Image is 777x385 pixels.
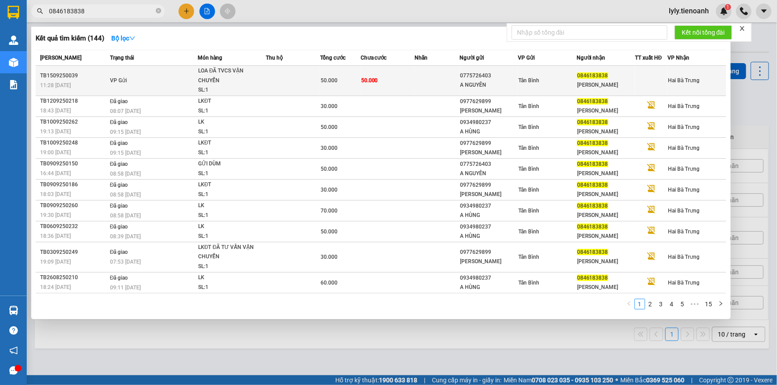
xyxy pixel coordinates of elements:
span: 70.000 [321,208,338,214]
div: LK [198,117,265,127]
span: 30.000 [321,187,338,193]
div: TB0609250232 [40,222,107,231]
div: SL: 1 [198,148,265,158]
span: Hai Bà Trưng [668,166,700,172]
span: Đã giao [110,249,128,255]
span: 09:11 [DATE] [110,285,141,291]
span: Tân Bình [518,208,539,214]
div: SL: 1 [198,127,265,137]
span: Đã giao [110,203,128,209]
span: Hai Bà Trưng [668,103,700,109]
span: Hai Bà Trưng [668,77,700,84]
a: 4 [667,299,677,309]
li: 15 [702,299,716,309]
span: question-circle [9,326,18,335]
span: Tân Bình [518,254,539,260]
span: close-circle [156,8,161,13]
span: 0846183838 [577,182,608,188]
div: LKĐT ĐÃ TƯ VẤN VẬN CHUYỂN [198,243,265,262]
a: 15 [703,299,715,309]
div: A HÙNG [460,232,517,241]
span: 19:13 [DATE] [40,128,71,135]
div: [PERSON_NAME] [460,190,517,199]
div: 0775726403 [460,160,517,169]
h3: Kết quả tìm kiếm ( 144 ) [36,34,104,43]
div: TB0909250186 [40,180,107,189]
div: 0775726403 [460,71,517,80]
div: SL: 1 [198,283,265,293]
li: 4 [667,299,677,309]
span: 11:28 [DATE] [40,82,71,88]
div: [PERSON_NAME] [460,106,517,116]
span: Nhãn [415,55,427,61]
div: A HÙNG [460,283,517,292]
div: 0934980237 [460,222,517,232]
img: logo-vxr [8,6,19,19]
div: TB1509250039 [40,71,107,80]
img: solution-icon [9,80,18,89]
span: left [626,301,632,306]
span: 0846183838 [577,224,608,230]
span: 0846183838 [577,119,608,125]
div: 0977629899 [460,97,517,106]
div: LOA ĐÃ TVCS VẬN CHUYỂN [198,66,265,85]
span: 30.000 [321,145,338,151]
span: Đã giao [110,182,128,188]
a: 3 [656,299,666,309]
input: Nhập số tổng đài [512,25,667,40]
img: warehouse-icon [9,58,18,67]
span: right [718,301,724,306]
div: [PERSON_NAME] [577,190,635,199]
span: 08:58 [DATE] [110,171,141,177]
div: [PERSON_NAME] [577,283,635,292]
div: 0934980237 [460,273,517,283]
div: A HÙNG [460,211,517,220]
div: A HÙNG [460,127,517,136]
span: 09:15 [DATE] [110,150,141,156]
li: Next Page [716,299,726,309]
div: [PERSON_NAME] [577,80,635,90]
span: 50.000 [361,77,378,84]
span: Món hàng [198,55,222,61]
span: 08:39 [DATE] [110,233,141,240]
span: 19:30 [DATE] [40,212,71,218]
span: 08:58 [DATE] [110,213,141,219]
button: Kết nối tổng đài [675,25,732,40]
span: 30.000 [321,103,338,109]
div: LK [198,222,265,232]
span: 50.000 [321,229,338,235]
input: Tìm tên, số ĐT hoặc mã đơn [49,6,154,16]
div: [PERSON_NAME] [577,127,635,136]
span: 30.000 [321,254,338,260]
span: Tân Bình [518,280,539,286]
span: notification [9,346,18,355]
img: warehouse-icon [9,36,18,45]
span: Đã giao [110,98,128,104]
span: Hai Bà Trưng [668,187,700,193]
div: A NGUYÊN [460,169,517,178]
span: search [37,8,43,14]
a: 5 [678,299,688,309]
span: Tân Bình [518,187,539,193]
span: 0846183838 [577,203,608,209]
div: LK [198,201,265,211]
span: 18:36 [DATE] [40,233,71,239]
span: Tân Bình [518,229,539,235]
span: 50.000 [321,124,338,130]
div: LKĐT [198,96,265,106]
span: ••• [688,299,702,309]
div: SL: 1 [198,262,265,272]
div: 0977629899 [460,180,517,190]
div: SL: 1 [198,211,265,221]
span: Hai Bà Trưng [668,280,700,286]
div: LK [198,273,265,283]
span: Đã giao [110,119,128,125]
div: SL: 1 [198,85,265,95]
span: Đã giao [110,140,128,146]
span: [PERSON_NAME] [40,55,81,61]
span: Đã giao [110,161,128,167]
span: 50.000 [321,166,338,172]
div: 0934980237 [460,201,517,211]
span: Hai Bà Trưng [668,229,700,235]
span: Hai Bà Trưng [668,254,700,260]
